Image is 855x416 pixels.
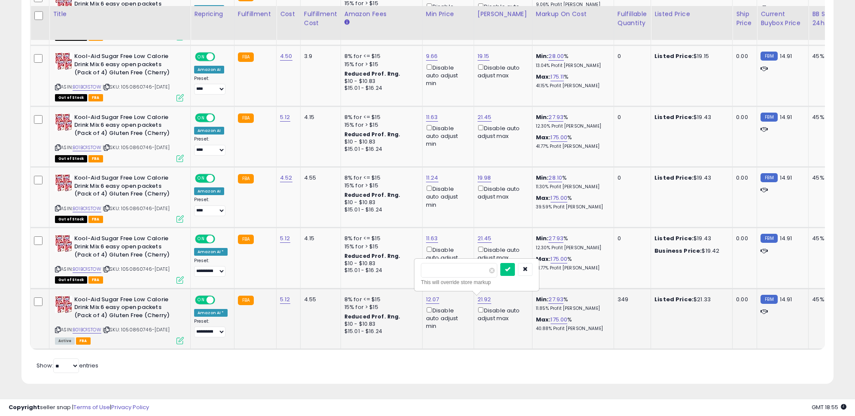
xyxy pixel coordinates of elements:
div: Fulfillment [238,9,273,18]
a: 21.45 [478,234,492,243]
img: 61cPpaEUnCL._SL40_.jpg [55,52,72,70]
div: Amazon AI [194,66,224,73]
div: % [536,194,607,210]
div: 0 [618,52,644,60]
div: ASIN: [55,296,184,343]
div: $10 - $10.83 [344,321,416,328]
a: 4.50 [280,52,292,61]
div: 4.55 [304,174,334,182]
b: Min: [536,295,549,303]
div: 45% [812,296,840,303]
span: ON [196,236,207,243]
span: ON [196,53,207,61]
p: 39.59% Profit [PERSON_NAME] [536,204,607,210]
div: ASIN: [55,52,184,100]
span: FBA [88,155,103,162]
div: 0.00 [736,235,750,242]
div: Preset: [194,318,228,338]
div: 8% for <= $15 [344,174,416,182]
div: 8% for <= $15 [344,235,416,242]
div: Repricing [194,9,231,18]
div: Preset: [194,76,228,95]
b: Min: [536,52,549,60]
div: 0 [618,113,644,121]
div: $19.42 [654,247,726,255]
span: ON [196,296,207,303]
a: 11.63 [426,113,438,122]
small: FBA [238,113,254,123]
span: OFF [214,114,228,121]
div: $10 - $10.83 [344,260,416,267]
b: Kool-Aid Sugar Free Low Calorie Drink Mix 6 easy open packets (Pack of 4) Gluten Free (Cherry) [74,52,179,79]
a: 21.45 [478,113,492,122]
a: 27.93 [548,295,563,304]
small: FBM [761,113,777,122]
span: 14.91 [780,52,792,60]
img: 61cPpaEUnCL._SL40_.jpg [55,235,72,252]
span: OFF [214,175,228,182]
b: Reduced Prof. Rng. [344,70,401,77]
b: Min: [536,113,549,121]
div: $10 - $10.83 [344,78,416,85]
span: | SKU: 1050860746-[DATE] [103,144,170,151]
b: Listed Price: [654,52,694,60]
span: ON [196,114,207,121]
div: % [536,174,607,190]
b: Reduced Prof. Rng. [344,252,401,260]
div: seller snap | | [9,404,149,412]
div: 15% for > $15 [344,121,416,129]
span: FBA [88,216,103,223]
div: Disable auto adjust min [426,184,467,209]
a: 175.00 [551,315,567,324]
div: Disable auto adjust max [478,184,526,201]
a: 175.00 [551,194,567,202]
div: Disable auto adjust max [478,63,526,80]
b: Reduced Prof. Rng. [344,191,401,199]
a: 9.66 [426,52,438,61]
a: B01BO1STOW [73,205,101,212]
a: 19.15 [478,52,490,61]
span: ON [196,175,207,182]
div: [PERSON_NAME] [478,9,529,18]
div: 45% [812,52,840,60]
div: Preset: [194,197,228,216]
div: $15.01 - $16.24 [344,206,416,214]
div: Fulfillment Cost [304,9,337,28]
div: 15% for > $15 [344,243,416,251]
div: 8% for <= $15 [344,52,416,60]
div: 45% [812,235,840,242]
div: 0.00 [736,174,750,182]
div: 15% for > $15 [344,61,416,68]
span: All listings that are currently out of stock and unavailable for purchase on Amazon [55,94,87,101]
div: Disable auto adjust min [426,63,467,88]
div: % [536,235,607,251]
span: | SKU: 1050860746-[DATE] [103,326,170,333]
img: 61cPpaEUnCL._SL40_.jpg [55,113,72,131]
span: OFF [214,236,228,243]
small: FBA [238,296,254,305]
p: 40.88% Profit [PERSON_NAME] [536,326,607,332]
div: ASIN: [55,113,184,161]
div: $19.15 [654,52,726,60]
span: FBA [88,276,103,284]
div: Cost [280,9,297,18]
div: Disable auto adjust max [478,245,526,262]
a: 12.07 [426,295,439,304]
span: | SKU: 1050860746-[DATE] [103,83,170,90]
a: 5.12 [280,295,290,304]
span: 14.91 [780,295,792,303]
b: Listed Price: [654,295,694,303]
div: ASIN: [55,174,184,222]
small: FBM [761,295,777,304]
a: 19.98 [478,174,491,182]
p: 12.30% Profit [PERSON_NAME] [536,123,607,129]
p: 9.06% Profit [PERSON_NAME] [536,2,607,8]
div: Amazon AI * [194,248,228,256]
div: Disable auto adjust min [426,2,467,27]
div: % [536,316,607,332]
div: % [536,113,607,129]
p: 11.85% Profit [PERSON_NAME] [536,306,607,312]
b: Max: [536,73,551,81]
p: 11.30% Profit [PERSON_NAME] [536,184,607,190]
b: Business Price: [654,247,702,255]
